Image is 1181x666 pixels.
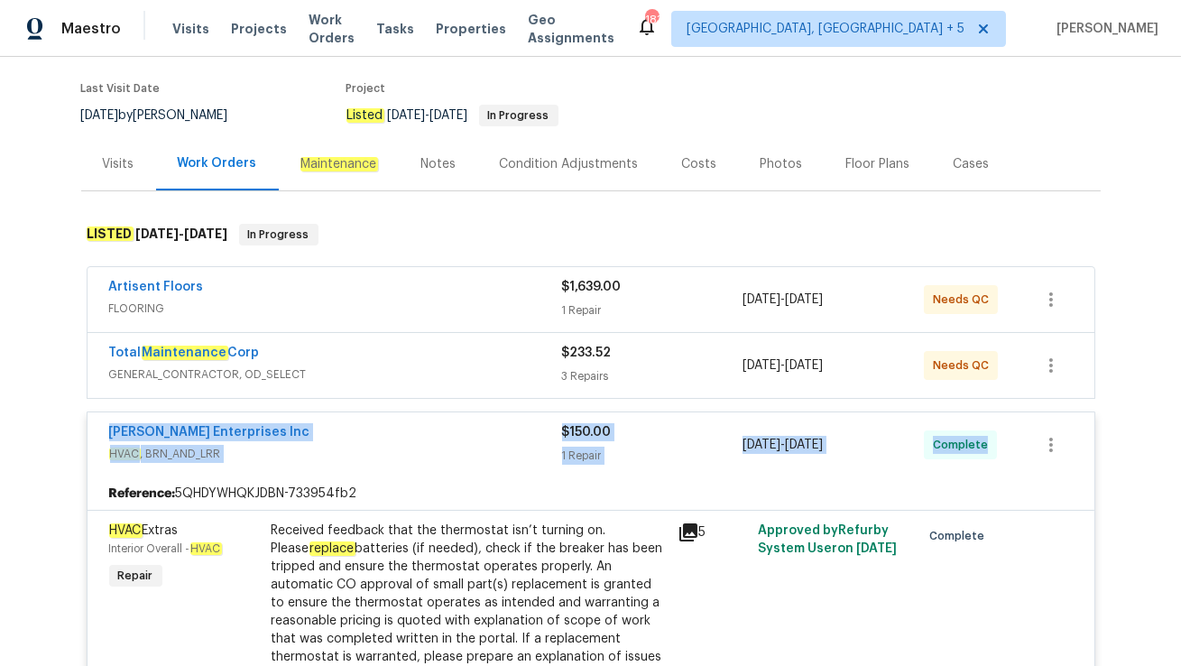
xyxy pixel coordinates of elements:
[136,227,228,240] span: -
[1049,20,1158,38] span: [PERSON_NAME]
[388,109,426,122] span: [DATE]
[645,11,658,29] div: 183
[562,301,743,319] div: 1 Repair
[231,20,287,38] span: Projects
[562,447,743,465] div: 1 Repair
[109,485,176,503] b: Reference:
[743,356,823,375] span: -
[136,227,180,240] span: [DATE]
[300,157,378,171] em: Maintenance
[761,155,803,173] div: Photos
[758,524,897,555] span: Approved by Refurby System User on
[500,155,639,173] div: Condition Adjustments
[185,227,228,240] span: [DATE]
[109,300,562,318] span: FLOORING
[346,83,386,94] span: Project
[678,522,748,543] div: 5
[178,154,257,172] div: Work Orders
[743,436,823,454] span: -
[309,541,355,556] em: replace
[109,543,222,554] span: Interior Overall -
[241,226,317,244] span: In Progress
[172,20,209,38] span: Visits
[81,206,1101,264] div: LISTED [DATE]-[DATE]In Progress
[109,523,179,538] span: Extras
[562,367,743,385] div: 3 Repairs
[743,439,780,451] span: [DATE]
[682,155,717,173] div: Costs
[562,426,612,439] span: $150.00
[309,11,355,47] span: Work Orders
[929,527,992,545] span: Complete
[481,110,557,121] span: In Progress
[687,20,964,38] span: [GEOGRAPHIC_DATA], [GEOGRAPHIC_DATA] + 5
[109,281,204,293] a: Artisent Floors
[785,293,823,306] span: [DATE]
[109,426,310,439] a: [PERSON_NAME] Enterprises Inc
[933,436,995,454] span: Complete
[436,20,506,38] span: Properties
[376,23,414,35] span: Tasks
[846,155,910,173] div: Floor Plans
[109,346,260,360] a: TotalMaintenanceCorp
[430,109,468,122] span: [DATE]
[111,567,161,585] span: Repair
[785,359,823,372] span: [DATE]
[388,109,468,122] span: -
[933,356,996,375] span: Needs QC
[190,542,222,555] em: HVAC
[346,108,384,123] em: Listed
[109,445,562,463] span: , BRN_AND_LRR
[743,359,780,372] span: [DATE]
[421,155,457,173] div: Notes
[81,109,119,122] span: [DATE]
[109,448,141,460] em: HVAC
[81,83,161,94] span: Last Visit Date
[933,291,996,309] span: Needs QC
[743,291,823,309] span: -
[785,439,823,451] span: [DATE]
[81,105,250,126] div: by [PERSON_NAME]
[562,347,612,359] span: $233.52
[562,281,622,293] span: $1,639.00
[87,227,134,241] em: LISTED
[88,477,1094,510] div: 5QHDYWHQKJDBN-733954fb2
[109,365,562,384] span: GENERAL_CONTRACTOR, OD_SELECT
[142,346,228,360] em: Maintenance
[743,293,780,306] span: [DATE]
[856,542,897,555] span: [DATE]
[103,155,134,173] div: Visits
[528,11,614,47] span: Geo Assignments
[954,155,990,173] div: Cases
[109,523,143,538] em: HVAC
[61,20,121,38] span: Maestro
